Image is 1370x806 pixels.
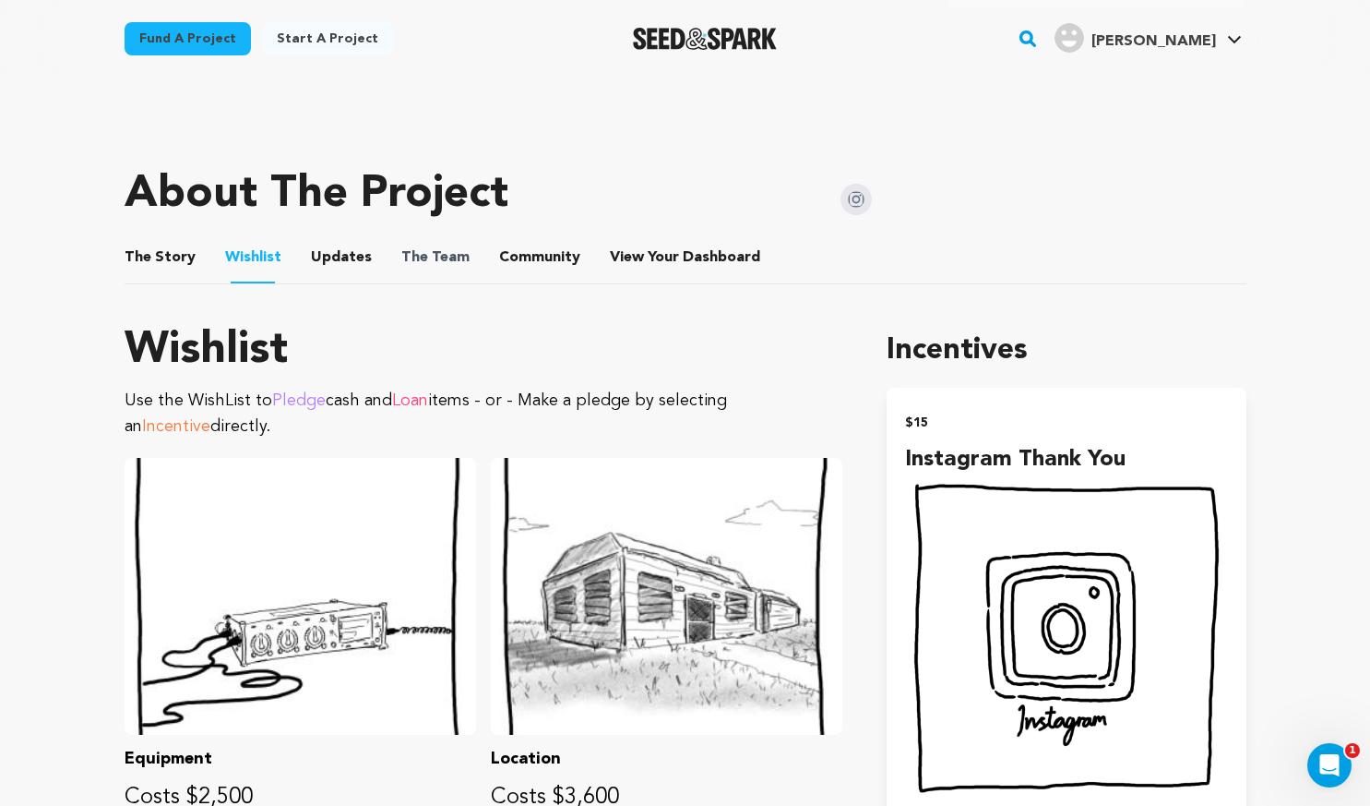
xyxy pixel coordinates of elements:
[1051,19,1245,58] span: Chin Ho F.'s Profile
[840,184,872,215] img: Seed&Spark Instagram Icon
[610,247,764,269] span: Your
[125,247,196,269] span: Story
[225,247,281,269] span: Wishlist
[392,392,428,409] span: Loan
[125,388,843,439] p: Use the WishList to cash and items - or - Make a pledge by selecting an directly.
[905,443,1227,476] h4: Instagram Thank You
[1091,34,1216,49] span: [PERSON_NAME]
[125,746,476,772] p: Equipment
[142,418,210,435] span: Incentive
[683,247,760,269] span: Dashboard
[1345,743,1360,758] span: 1
[125,329,843,373] h1: Wishlist
[262,22,393,55] a: Start a project
[401,247,470,269] span: Team
[1051,19,1245,53] a: Chin Ho F.'s Profile
[401,247,428,269] span: The
[491,746,842,772] p: Location
[499,247,580,269] span: Community
[905,410,1227,436] h2: $15
[633,28,778,50] a: Seed&Spark Homepage
[125,247,151,269] span: The
[125,173,508,217] h1: About The Project
[610,247,764,269] a: ViewYourDashboard
[1054,23,1084,53] img: user.png
[125,22,251,55] a: Fund a project
[887,329,1245,373] h1: Incentives
[633,28,778,50] img: Seed&Spark Logo Dark Mode
[1054,23,1216,53] div: Chin Ho F.'s Profile
[905,476,1227,799] img: incentive
[311,247,372,269] span: Updates
[1307,743,1352,788] iframe: Intercom live chat
[272,392,326,409] span: Pledge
